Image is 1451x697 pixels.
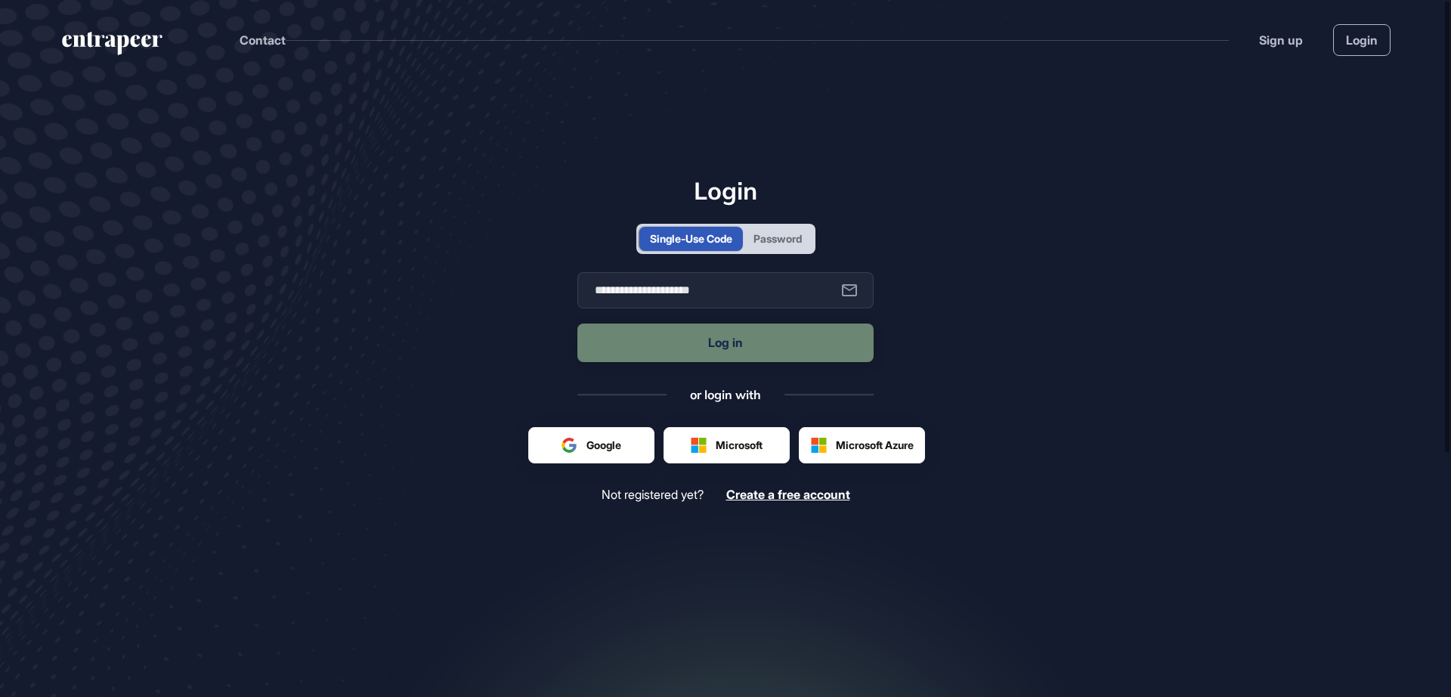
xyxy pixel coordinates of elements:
[650,231,732,246] div: Single-Use Code
[726,488,850,502] a: Create a free account
[602,488,704,502] span: Not registered yet?
[1259,31,1303,49] a: Sign up
[577,176,874,205] h1: Login
[1333,24,1391,56] a: Login
[60,32,164,60] a: entrapeer-logo
[753,231,802,246] div: Password
[690,386,761,403] div: or login with
[240,30,286,50] button: Contact
[577,324,874,362] button: Log in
